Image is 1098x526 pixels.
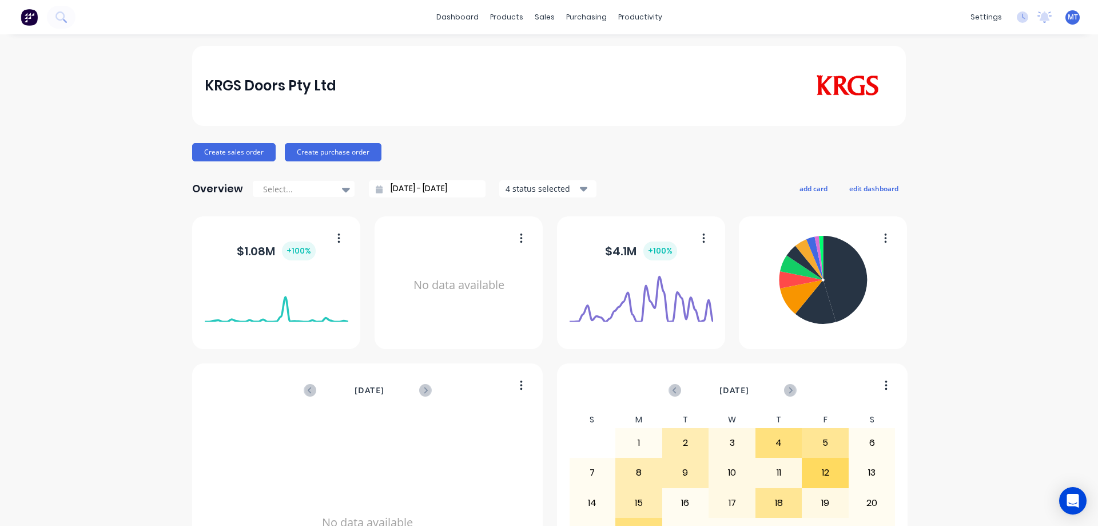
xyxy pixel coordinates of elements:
[849,412,896,428] div: S
[792,181,835,196] button: add card
[842,181,906,196] button: edit dashboard
[205,74,336,97] div: KRGS Doors Pty Ltd
[663,429,709,457] div: 2
[616,458,662,487] div: 8
[192,177,243,200] div: Overview
[756,489,802,517] div: 18
[285,143,381,161] button: Create purchase order
[802,412,849,428] div: F
[570,489,615,517] div: 14
[192,143,276,161] button: Create sales order
[612,9,668,26] div: productivity
[506,183,578,195] div: 4 status selected
[663,458,709,487] div: 9
[643,242,677,260] div: + 100 %
[755,412,802,428] div: T
[387,231,531,339] div: No data available
[965,9,1008,26] div: settings
[662,412,709,428] div: T
[849,429,895,457] div: 6
[484,9,529,26] div: products
[499,180,596,197] button: 4 status selected
[282,242,316,260] div: + 100 %
[849,489,895,517] div: 20
[1068,12,1078,22] span: MT
[849,458,895,487] div: 13
[802,458,848,487] div: 12
[21,9,38,26] img: Factory
[802,429,848,457] div: 5
[813,75,881,97] img: KRGS Doors Pty Ltd
[802,489,848,517] div: 19
[616,489,662,517] div: 15
[709,412,755,428] div: W
[709,489,755,517] div: 17
[570,458,615,487] div: 7
[719,384,749,397] span: [DATE]
[560,9,612,26] div: purchasing
[355,384,384,397] span: [DATE]
[615,412,662,428] div: M
[709,429,755,457] div: 3
[237,242,316,260] div: $ 1.08M
[605,242,677,260] div: $ 4.1M
[709,458,755,487] div: 10
[529,9,560,26] div: sales
[756,458,802,487] div: 11
[569,412,616,428] div: S
[616,429,662,457] div: 1
[663,489,709,517] div: 16
[431,9,484,26] a: dashboard
[1059,487,1087,515] div: Open Intercom Messenger
[756,429,802,457] div: 4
